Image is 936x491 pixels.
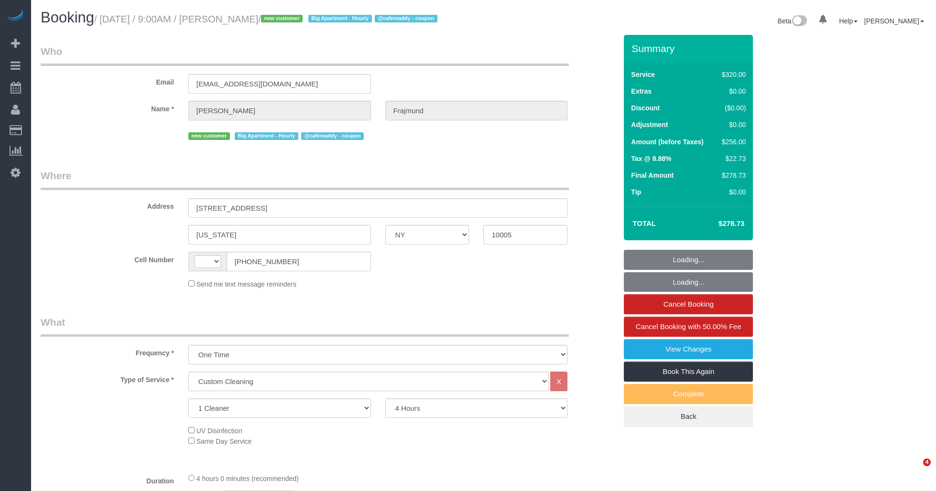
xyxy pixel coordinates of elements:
label: Final Amount [631,171,674,180]
input: Zip Code [483,225,567,245]
span: UV Disinfection [196,427,242,435]
a: Help [839,17,858,25]
label: Service [631,70,655,79]
a: Beta [778,17,807,25]
img: New interface [791,15,807,28]
div: $0.00 [718,120,746,129]
span: Big Apartment - Hourly [235,132,298,140]
label: Tip [631,187,641,197]
span: Send me text message reminders [196,280,296,288]
div: $320.00 [718,70,746,79]
a: Book This Again [624,362,753,382]
div: $0.00 [718,86,746,96]
span: @cafemaddy - coupon [375,15,437,22]
div: $0.00 [718,187,746,197]
a: Cancel Booking with 50.00% Fee [624,317,753,337]
span: new customer [188,132,230,140]
a: Back [624,406,753,427]
strong: Total [632,219,656,227]
span: 4 hours 0 minutes (recommended) [196,475,299,482]
iframe: Intercom live chat [903,459,926,481]
input: Cell Number [227,252,371,271]
span: Cancel Booking with 50.00% Fee [636,322,741,331]
div: $256.00 [718,137,746,147]
legend: Where [41,169,569,190]
img: Automaid Logo [6,10,25,23]
legend: What [41,315,569,337]
input: City [188,225,371,245]
label: Discount [631,103,660,113]
label: Type of Service * [33,372,181,384]
label: Amount (before Taxes) [631,137,703,147]
span: Booking [41,9,94,26]
span: / [258,14,440,24]
label: Name * [33,101,181,114]
label: Cell Number [33,252,181,265]
div: $22.73 [718,154,746,163]
label: Extras [631,86,652,96]
label: Email [33,74,181,87]
label: Duration [33,473,181,486]
legend: Who [41,44,569,66]
span: 4 [923,459,931,466]
input: First Name [188,101,371,120]
a: Cancel Booking [624,294,753,314]
span: Big Apartment - Hourly [308,15,372,22]
label: Frequency * [33,345,181,358]
label: Adjustment [631,120,668,129]
label: Address [33,198,181,211]
h3: Summary [631,43,748,54]
div: ($0.00) [718,103,746,113]
label: Tax @ 8.88% [631,154,671,163]
input: Email [188,74,371,94]
input: Last Name [385,101,568,120]
span: Same Day Service [196,438,252,445]
a: View Changes [624,339,753,359]
div: $278.73 [718,171,746,180]
small: / [DATE] / 9:00AM / [PERSON_NAME] [94,14,440,24]
span: new customer [261,15,303,22]
span: @cafemaddy - coupon [301,132,364,140]
a: [PERSON_NAME] [864,17,924,25]
h4: $278.73 [690,220,744,228]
